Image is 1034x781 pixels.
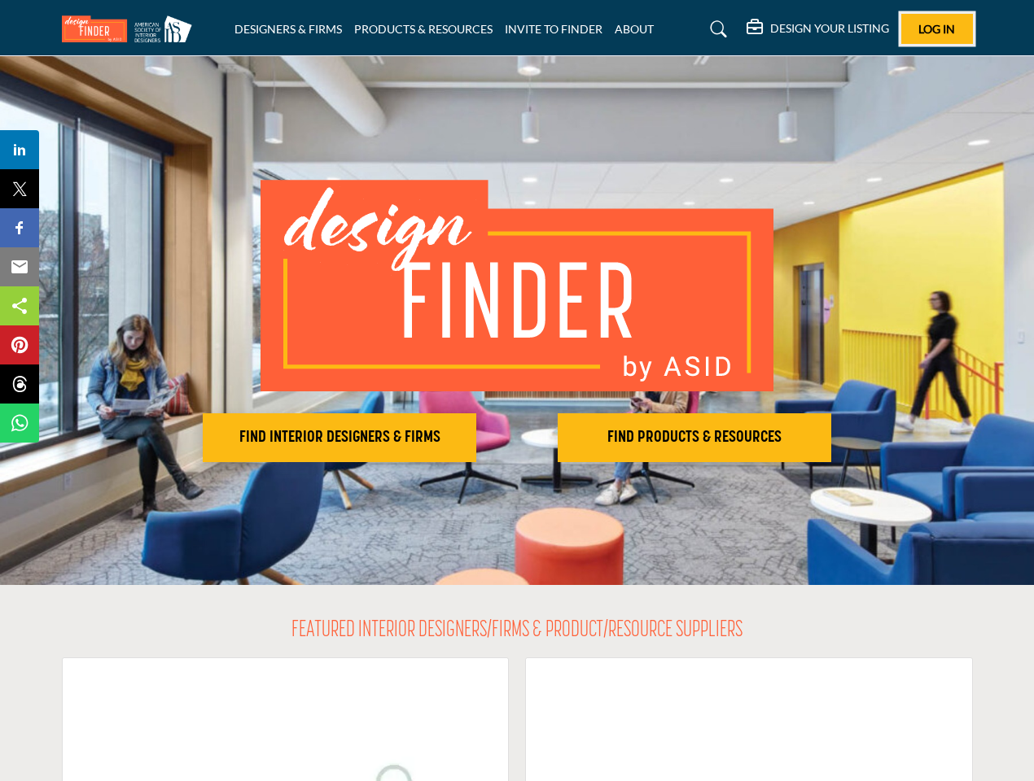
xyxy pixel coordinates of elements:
h2: FEATURED INTERIOR DESIGNERS/FIRMS & PRODUCT/RESOURCE SUPPLIERS [291,617,743,645]
img: image [261,180,773,391]
a: DESIGNERS & FIRMS [234,22,342,36]
h5: DESIGN YOUR LISTING [770,21,889,36]
div: DESIGN YOUR LISTING [747,20,889,39]
button: Log In [901,14,973,44]
a: Search [694,16,738,42]
button: FIND PRODUCTS & RESOURCES [558,413,831,462]
h2: FIND INTERIOR DESIGNERS & FIRMS [208,428,471,447]
a: INVITE TO FINDER [505,22,602,36]
h2: FIND PRODUCTS & RESOURCES [563,428,826,447]
a: PRODUCTS & RESOURCES [354,22,493,36]
img: Site Logo [62,15,200,42]
a: ABOUT [615,22,654,36]
button: FIND INTERIOR DESIGNERS & FIRMS [203,413,476,462]
span: Log In [918,22,955,36]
